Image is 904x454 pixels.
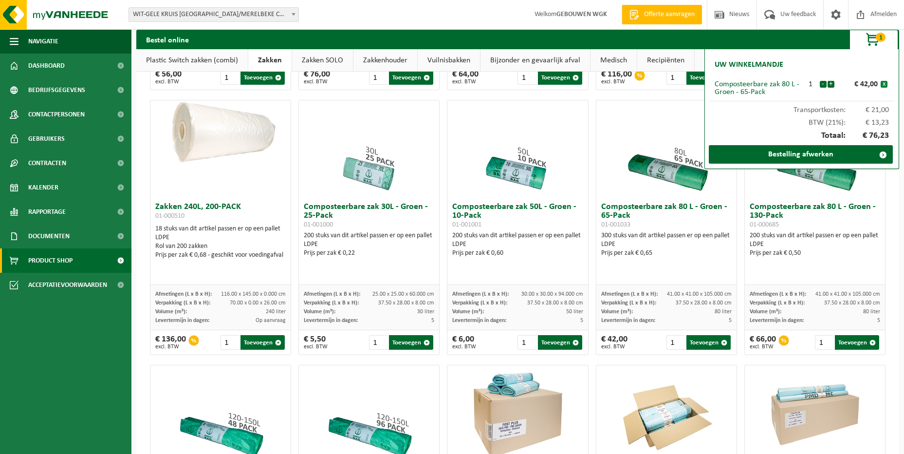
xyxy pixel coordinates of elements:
button: Toevoegen [389,335,433,350]
span: 30 liter [417,309,434,315]
div: 18 stuks van dit artikel passen er op een pallet [155,225,286,260]
h2: Uw winkelmandje [710,54,788,76]
span: 25.00 x 25.00 x 60.000 cm [372,291,434,297]
div: € 42,00 [601,335,627,350]
span: Verpakking (L x B x H): [452,300,507,306]
span: Volume (m³): [452,309,484,315]
a: Recipiënten [637,49,694,72]
span: Afmetingen (L x B x H): [452,291,509,297]
div: € 76,00 [304,70,330,85]
div: Transportkosten: [710,101,894,114]
img: 01-001000 [320,100,418,198]
span: Verpakking (L x B x H): [750,300,805,306]
span: Afmetingen (L x B x H): [155,291,212,297]
input: 1 [815,335,834,350]
span: € 13,23 [846,119,889,127]
div: Prijs per zak € 0,65 [601,249,732,258]
span: excl. BTW [155,79,182,85]
span: Volume (m³): [304,309,335,315]
a: Zakkenhouder [353,49,417,72]
span: 37.50 x 28.00 x 8.00 cm [378,300,434,306]
span: Rapportage [28,200,66,224]
button: Toevoegen [240,335,285,350]
a: Offerte aanvragen [622,5,702,24]
span: Afmetingen (L x B x H): [304,291,360,297]
span: 80 liter [715,309,732,315]
span: 37.50 x 28.00 x 8.00 cm [676,300,732,306]
span: Contracten [28,151,66,175]
span: 5 [580,318,583,323]
span: Navigatie [28,29,58,54]
a: Bigbags [695,49,739,72]
div: € 116,00 [601,70,632,85]
span: 5 [729,318,732,323]
button: Toevoegen [686,70,731,85]
button: Toevoegen [686,335,731,350]
button: Toevoegen [240,70,285,85]
span: 37.50 x 28.00 x 8.00 cm [824,300,880,306]
span: 01-001000 [304,221,333,228]
a: Vuilnisbakken [418,49,480,72]
div: Prijs per zak € 0,22 [304,249,434,258]
span: Kalender [28,175,58,200]
span: Verpakking (L x B x H): [155,300,210,306]
div: Totaal: [710,127,894,145]
span: Product Shop [28,248,73,273]
button: Toevoegen [538,70,582,85]
span: 01-001001 [452,221,481,228]
div: € 64,00 [452,70,479,85]
span: Bedrijfsgegevens [28,78,85,102]
span: 41.00 x 41.00 x 105.000 cm [667,291,732,297]
span: excl. BTW [750,344,776,350]
div: € 56,00 [155,70,182,85]
span: Levertermijn in dagen: [155,318,209,323]
div: LDPE [452,240,583,249]
input: 1 [221,335,240,350]
span: excl. BTW [155,344,186,350]
h3: Composteerbare zak 50L - Groen - 10-Pack [452,203,583,229]
span: Verpakking (L x B x H): [304,300,359,306]
div: € 136,00 [155,335,186,350]
div: LDPE [601,240,732,249]
span: 01-000510 [155,212,184,220]
a: Medisch [590,49,637,72]
div: LDPE [304,240,434,249]
button: Toevoegen [538,335,582,350]
span: excl. BTW [601,79,632,85]
span: excl. BTW [304,79,330,85]
div: BTW (21%): [710,114,894,127]
span: excl. BTW [601,344,627,350]
span: 41.00 x 41.00 x 105.000 cm [815,291,880,297]
span: 1 [876,33,886,42]
span: 30.00 x 30.00 x 94.000 cm [521,291,583,297]
a: Bestelling afwerken [709,145,893,164]
div: € 42,00 [837,80,881,88]
button: 1 [849,30,898,49]
span: Levertermijn in dagen: [452,318,506,323]
button: Toevoegen [389,70,433,85]
span: Volume (m³): [750,309,781,315]
span: Levertermijn in dagen: [601,318,655,323]
span: 80 liter [863,309,880,315]
span: Afmetingen (L x B x H): [601,291,658,297]
input: 1 [221,70,240,85]
input: 1 [369,70,388,85]
span: Contactpersonen [28,102,85,127]
input: 1 [517,70,536,85]
img: 01-001033 [618,100,715,198]
span: Offerte aanvragen [642,10,697,19]
span: 70.00 x 0.00 x 26.00 cm [230,300,286,306]
h3: Composteerbare zak 80 L - Groen - 65-Pack [601,203,732,229]
div: 300 stuks van dit artikel passen er op een pallet [601,231,732,258]
span: Afmetingen (L x B x H): [750,291,806,297]
span: 50 liter [566,309,583,315]
div: 200 stuks van dit artikel passen er op een pallet [452,231,583,258]
a: Plastic Switch zakken (combi) [136,49,248,72]
span: 116.00 x 145.00 x 0.000 cm [221,291,286,297]
a: Zakken [248,49,292,72]
div: 200 stuks van dit artikel passen er op een pallet [750,231,880,258]
span: excl. BTW [304,344,328,350]
div: Prijs per zak € 0,68 - geschikt voor voedingafval [155,251,286,260]
span: excl. BTW [452,344,476,350]
span: Volume (m³): [601,309,633,315]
